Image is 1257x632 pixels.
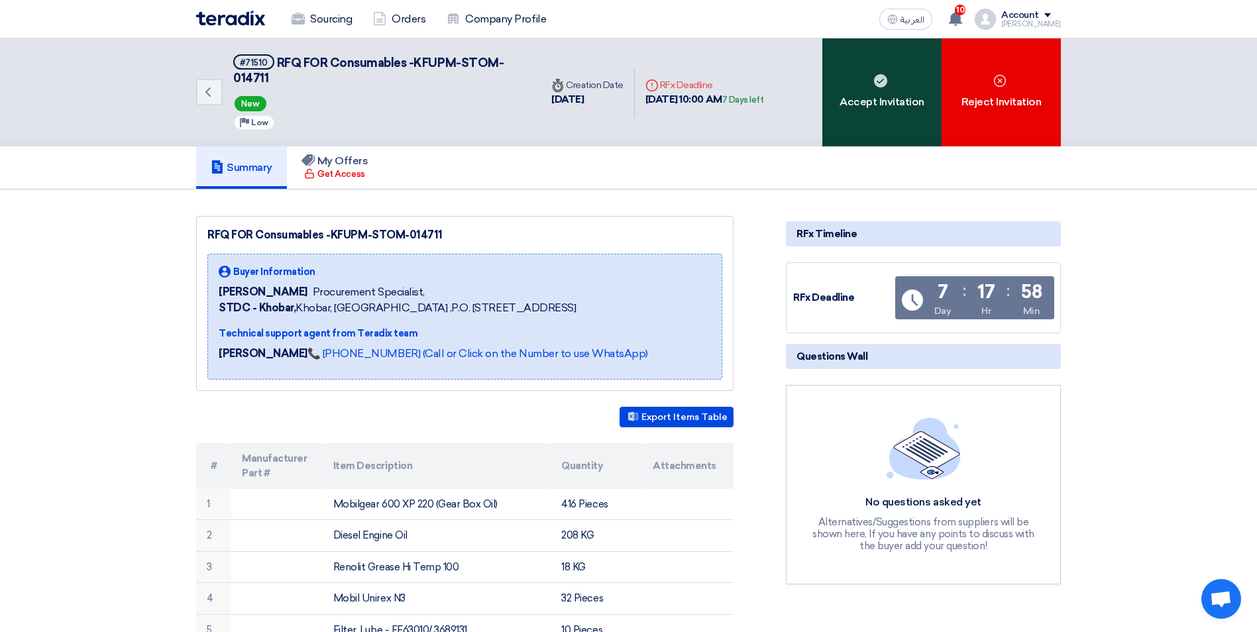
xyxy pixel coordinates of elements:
[240,58,268,67] div: #71510
[323,551,551,583] td: Renolit Grease Hi Temp 100
[207,227,722,243] div: RFQ FOR Consumables -KFUPM-STOM-014711
[196,520,231,552] td: 2
[196,583,231,615] td: 4
[323,443,551,489] th: Item Description
[981,304,991,318] div: Hr
[281,5,362,34] a: Sourcing
[942,38,1061,146] div: Reject Invitation
[551,443,642,489] th: Quantity
[233,54,525,87] h5: RFQ FOR Consumables -KFUPM-STOM-014711
[551,551,642,583] td: 18 KG
[977,283,995,301] div: 17
[323,520,551,552] td: Diesel Engine Oil
[551,92,624,107] div: [DATE]
[551,489,642,520] td: 416 Pieces
[196,443,231,489] th: #
[620,407,734,427] button: Export Items Table
[301,154,368,168] h5: My Offers
[233,265,315,279] span: Buyer Information
[251,118,268,127] span: Low
[551,583,642,615] td: 32 Pieces
[645,78,764,92] div: RFx Deadline
[1201,579,1241,619] div: Open chat
[219,347,307,360] strong: [PERSON_NAME]
[196,146,287,189] a: Summary
[196,489,231,520] td: 1
[975,9,996,30] img: profile_test.png
[313,284,425,300] span: Procurement Specialist,
[642,443,734,489] th: Attachments
[235,96,266,111] span: New
[323,489,551,520] td: Mobilgear 600 XP 220 (Gear Box Oil)
[1001,10,1039,21] div: Account
[287,146,383,189] a: My Offers Get Access
[219,327,648,341] div: Technical support agent from Teradix team
[219,301,296,314] b: STDC - Khobar,
[1001,21,1061,28] div: [PERSON_NAME]
[786,221,1061,246] div: RFx Timeline
[901,15,924,25] span: العربية
[645,92,764,107] div: [DATE] 10:00 AM
[196,11,265,26] img: Teradix logo
[196,551,231,583] td: 3
[879,9,932,30] button: العربية
[1021,283,1042,301] div: 58
[1023,304,1040,318] div: Min
[551,520,642,552] td: 208 KG
[722,93,764,107] div: 7 Days left
[551,78,624,92] div: Creation Date
[938,283,948,301] div: 7
[233,56,504,85] span: RFQ FOR Consumables -KFUPM-STOM-014711
[811,496,1036,509] div: No questions asked yet
[219,300,576,316] span: Khobar, [GEOGRAPHIC_DATA] ,P.O. [STREET_ADDRESS]
[304,168,364,181] div: Get Access
[1007,279,1010,303] div: :
[219,284,307,300] span: [PERSON_NAME]
[822,38,942,146] div: Accept Invitation
[323,583,551,615] td: Mobil Unirex N3
[436,5,557,34] a: Company Profile
[963,279,966,303] div: :
[796,349,867,364] span: Questions Wall
[231,443,323,489] th: Manufacturer Part #
[362,5,436,34] a: Orders
[934,304,952,318] div: Day
[811,516,1036,552] div: Alternatives/Suggestions from suppliers will be shown here, If you have any points to discuss wit...
[211,161,272,174] h5: Summary
[793,290,893,305] div: RFx Deadline
[887,417,961,480] img: empty_state_list.svg
[955,5,965,15] span: 10
[307,347,648,360] a: 📞 [PHONE_NUMBER] (Call or Click on the Number to use WhatsApp)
